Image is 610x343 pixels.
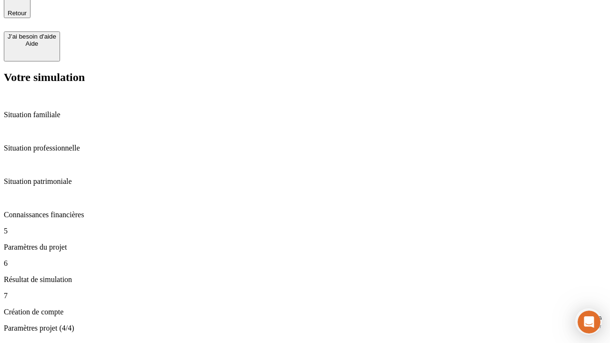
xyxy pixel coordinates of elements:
[4,259,606,268] p: 6
[4,31,60,61] button: J’ai besoin d'aideAide
[4,275,606,284] p: Résultat de simulation
[8,33,56,40] div: J’ai besoin d'aide
[4,292,606,300] p: 7
[4,177,606,186] p: Situation patrimoniale
[4,4,263,30] div: Ouvrir le Messenger Intercom
[575,308,602,335] iframe: Intercom live chat discovery launcher
[4,111,606,119] p: Situation familiale
[10,8,234,16] div: Vous avez besoin d’aide ?
[4,144,606,152] p: Situation professionnelle
[8,40,56,47] div: Aide
[4,324,606,333] p: Paramètres projet (4/4)
[4,227,606,235] p: 5
[4,308,606,316] p: Création de compte
[578,311,600,333] iframe: Intercom live chat
[10,16,234,26] div: L’équipe répond généralement dans un délai de quelques minutes.
[4,71,606,84] h2: Votre simulation
[4,211,606,219] p: Connaissances financières
[8,10,27,17] span: Retour
[4,243,606,252] p: Paramètres du projet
